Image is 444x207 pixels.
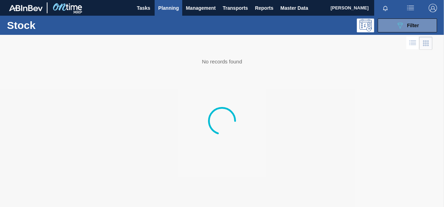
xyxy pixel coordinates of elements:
img: userActions [406,4,415,12]
span: Filter [407,23,419,28]
div: Programming: no user selected [357,18,374,32]
button: Filter [378,18,437,32]
span: Transports [223,4,248,12]
span: Planning [158,4,179,12]
span: Reports [255,4,273,12]
button: Notifications [374,3,397,13]
span: Tasks [136,4,151,12]
span: Management [186,4,216,12]
img: TNhmsLtSVTkK8tSr43FrP2fwEKptu5GPRR3wAAAABJRU5ErkJggg== [9,5,43,11]
img: Logout [429,4,437,12]
span: Master Data [280,4,308,12]
h1: Stock [7,21,103,29]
